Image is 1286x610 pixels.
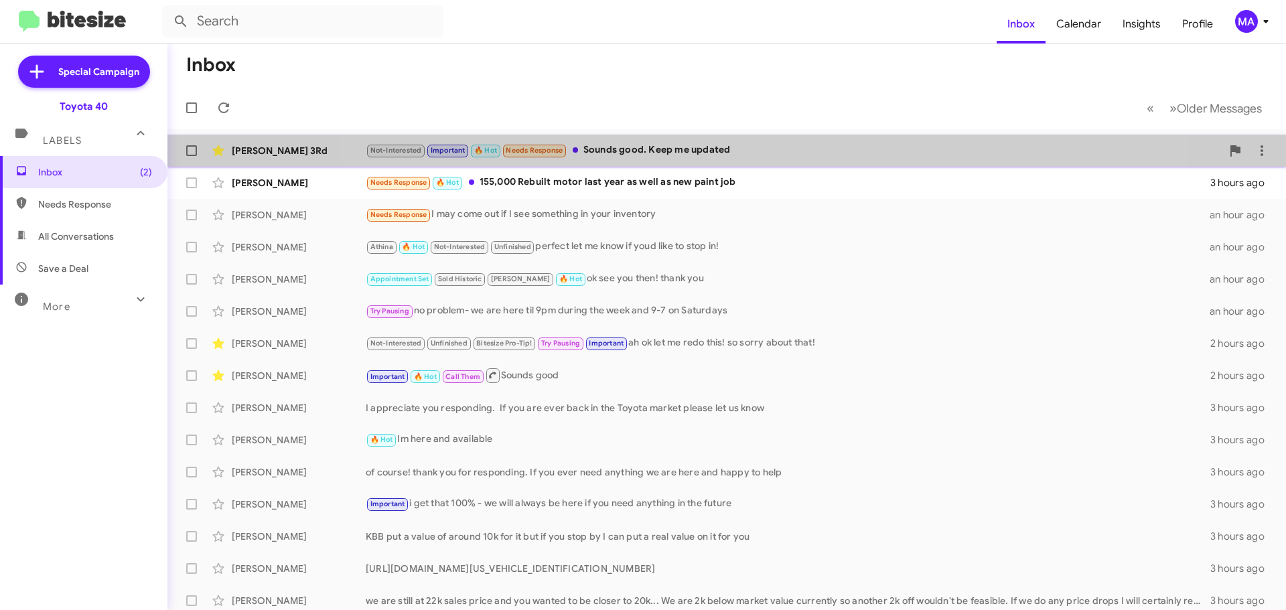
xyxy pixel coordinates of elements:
div: [PERSON_NAME] [232,465,366,479]
span: [PERSON_NAME] [491,275,551,283]
span: Older Messages [1177,101,1262,116]
div: 3 hours ago [1210,176,1275,189]
span: Inbox [38,165,152,179]
div: [PERSON_NAME] [232,562,366,575]
div: i get that 100% - we will always be here if you need anything in the future [366,496,1210,512]
span: Bitesize Pro-Tip! [476,339,532,348]
span: Call Them [445,372,480,381]
span: Appointment Set [370,275,429,283]
span: (2) [140,165,152,179]
div: [PERSON_NAME] [232,240,366,254]
span: 🔥 Hot [414,372,437,381]
span: Labels [43,135,82,147]
button: Next [1161,94,1270,122]
div: [PERSON_NAME] [232,433,366,447]
div: KBB put a value of around 10k for it but if you stop by I can put a real value on it for you [366,530,1210,543]
div: no problem- we are here til 9pm during the week and 9-7 on Saturdays [366,303,1210,319]
span: Try Pausing [370,307,409,315]
div: of course! thank you for responding. If you ever need anything we are here and happy to help [366,465,1210,479]
div: 3 hours ago [1210,498,1275,511]
span: Important [589,339,624,348]
div: [PERSON_NAME] [232,401,366,414]
span: All Conversations [38,230,114,243]
button: Previous [1139,94,1162,122]
div: ok see you then! thank you [366,271,1210,287]
span: Unfinished [431,339,468,348]
span: Important [431,146,466,155]
a: Special Campaign [18,56,150,88]
span: Special Campaign [58,65,139,78]
div: Sounds good. Keep me updated [366,143,1222,158]
span: Needs Response [506,146,563,155]
div: 3 hours ago [1210,530,1275,543]
div: 2 hours ago [1210,337,1275,350]
a: Insights [1112,5,1171,44]
span: Needs Response [38,198,152,211]
span: Save a Deal [38,262,88,275]
div: Toyota 40 [60,100,108,113]
div: perfect let me know if youd like to stop in! [366,239,1210,254]
span: 🔥 Hot [436,178,459,187]
span: 🔥 Hot [474,146,497,155]
div: 155,000 Rebuilt motor last year as well as new paint job [366,175,1210,190]
span: Sold Historic [438,275,482,283]
span: Needs Response [370,178,427,187]
div: [PERSON_NAME] [232,176,366,189]
span: Needs Response [370,210,427,219]
span: Not-Interested [370,146,422,155]
span: 🔥 Hot [370,435,393,444]
div: [PERSON_NAME] 3Rd [232,144,366,157]
div: MA [1235,10,1258,33]
a: Calendar [1046,5,1112,44]
div: 3 hours ago [1210,433,1275,447]
a: Inbox [997,5,1046,44]
div: 2 hours ago [1210,369,1275,382]
button: MA [1224,10,1271,33]
div: [PERSON_NAME] [232,498,366,511]
div: [PERSON_NAME] [232,530,366,543]
div: 3 hours ago [1210,562,1275,575]
div: [URL][DOMAIN_NAME][US_VEHICLE_IDENTIFICATION_NUMBER] [366,562,1210,575]
div: [PERSON_NAME] [232,208,366,222]
div: an hour ago [1210,240,1275,254]
span: Try Pausing [541,339,580,348]
span: « [1147,100,1154,117]
div: 3 hours ago [1210,594,1275,607]
div: an hour ago [1210,305,1275,318]
span: Not-Interested [370,339,422,348]
h1: Inbox [186,54,236,76]
span: Important [370,500,405,508]
div: 3 hours ago [1210,465,1275,479]
div: an hour ago [1210,273,1275,286]
div: [PERSON_NAME] [232,594,366,607]
span: 🔥 Hot [559,275,582,283]
div: I appreciate you responding. If you are ever back in the Toyota market please let us know [366,401,1210,414]
div: an hour ago [1210,208,1275,222]
span: 🔥 Hot [402,242,425,251]
span: » [1169,100,1177,117]
nav: Page navigation example [1139,94,1270,122]
div: [PERSON_NAME] [232,337,366,350]
div: ah ok let me redo this! so sorry about that! [366,335,1210,351]
input: Search [162,5,443,37]
span: More [43,301,70,313]
span: Athina [370,242,393,251]
div: 3 hours ago [1210,401,1275,414]
div: Im here and available [366,432,1210,447]
div: I may come out if I see something in your inventory [366,207,1210,222]
div: [PERSON_NAME] [232,305,366,318]
div: we are still at 22k sales price and you wanted to be closer to 20k... We are 2k below market valu... [366,594,1210,607]
span: Not-Interested [434,242,486,251]
a: Profile [1171,5,1224,44]
span: Unfinished [494,242,531,251]
div: [PERSON_NAME] [232,273,366,286]
div: Sounds good [366,367,1210,384]
div: [PERSON_NAME] [232,369,366,382]
span: Important [370,372,405,381]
